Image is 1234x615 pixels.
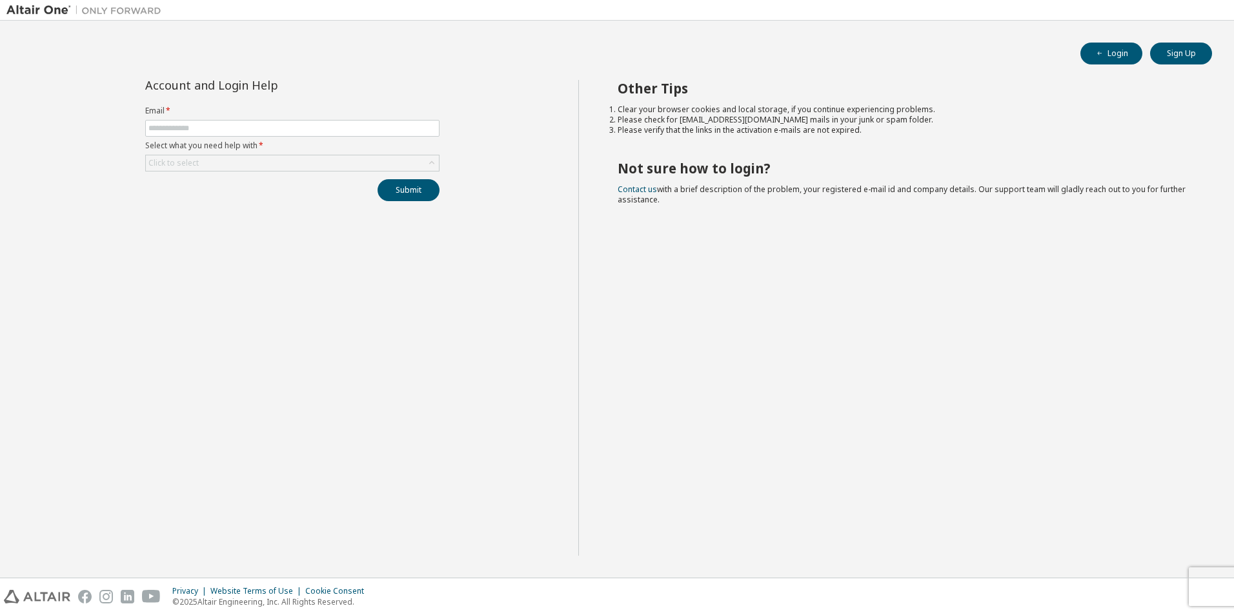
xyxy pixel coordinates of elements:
button: Submit [378,179,440,201]
img: youtube.svg [142,590,161,603]
div: Cookie Consent [305,586,372,596]
label: Email [145,106,440,116]
img: altair_logo.svg [4,590,70,603]
li: Please verify that the links in the activation e-mails are not expired. [618,125,1189,135]
img: linkedin.svg [121,590,134,603]
button: Login [1080,43,1142,64]
h2: Other Tips [618,80,1189,97]
div: Privacy [172,586,210,596]
div: Click to select [148,158,199,168]
li: Please check for [EMAIL_ADDRESS][DOMAIN_NAME] mails in your junk or spam folder. [618,115,1189,125]
h2: Not sure how to login? [618,160,1189,177]
li: Clear your browser cookies and local storage, if you continue experiencing problems. [618,104,1189,115]
span: with a brief description of the problem, your registered e-mail id and company details. Our suppo... [618,184,1186,205]
div: Website Terms of Use [210,586,305,596]
button: Sign Up [1150,43,1212,64]
a: Contact us [618,184,657,195]
div: Account and Login Help [145,80,381,90]
div: Click to select [146,155,439,171]
img: instagram.svg [99,590,113,603]
label: Select what you need help with [145,141,440,151]
p: © 2025 Altair Engineering, Inc. All Rights Reserved. [172,596,372,607]
img: facebook.svg [78,590,92,603]
img: Altair One [6,4,168,17]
